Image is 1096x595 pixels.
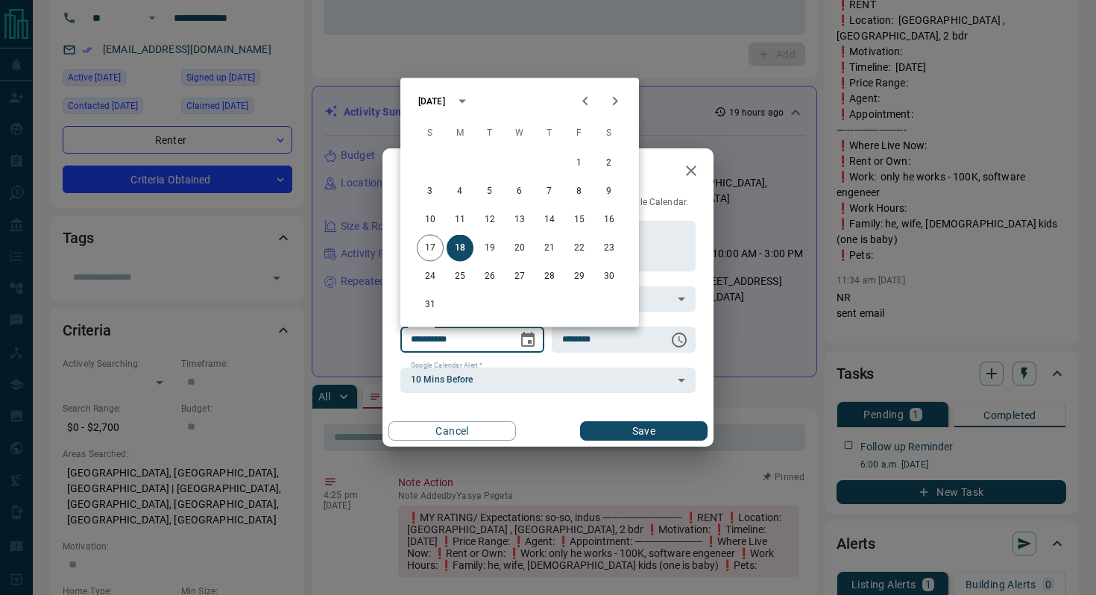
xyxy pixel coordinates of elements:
[476,119,503,148] span: Tuesday
[536,178,563,205] button: 7
[566,150,593,177] button: 1
[400,368,696,393] div: 10 Mins Before
[417,207,444,233] button: 10
[506,119,533,148] span: Wednesday
[476,263,503,290] button: 26
[476,178,503,205] button: 5
[417,119,444,148] span: Sunday
[664,325,694,355] button: Choose time, selected time is 6:00 AM
[536,207,563,233] button: 14
[513,325,543,355] button: Choose date, selected date is Aug 18, 2025
[476,207,503,233] button: 12
[536,235,563,262] button: 21
[596,119,623,148] span: Saturday
[596,235,623,262] button: 23
[417,235,444,262] button: 17
[600,86,630,116] button: Next month
[447,207,473,233] button: 11
[506,235,533,262] button: 20
[476,235,503,262] button: 19
[506,207,533,233] button: 13
[596,263,623,290] button: 30
[566,207,593,233] button: 15
[447,235,473,262] button: 18
[417,178,444,205] button: 3
[566,178,593,205] button: 8
[506,263,533,290] button: 27
[411,361,482,371] label: Google Calendar Alert
[418,95,445,108] div: [DATE]
[596,178,623,205] button: 9
[566,119,593,148] span: Friday
[536,263,563,290] button: 28
[506,178,533,205] button: 6
[596,150,623,177] button: 2
[382,148,478,196] h2: Edit Task
[447,178,473,205] button: 4
[570,86,600,116] button: Previous month
[566,235,593,262] button: 22
[580,421,708,441] button: Save
[566,263,593,290] button: 29
[417,263,444,290] button: 24
[417,292,444,318] button: 31
[447,263,473,290] button: 25
[596,207,623,233] button: 16
[388,421,516,441] button: Cancel
[447,119,473,148] span: Monday
[536,119,563,148] span: Thursday
[450,89,475,114] button: calendar view is open, switch to year view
